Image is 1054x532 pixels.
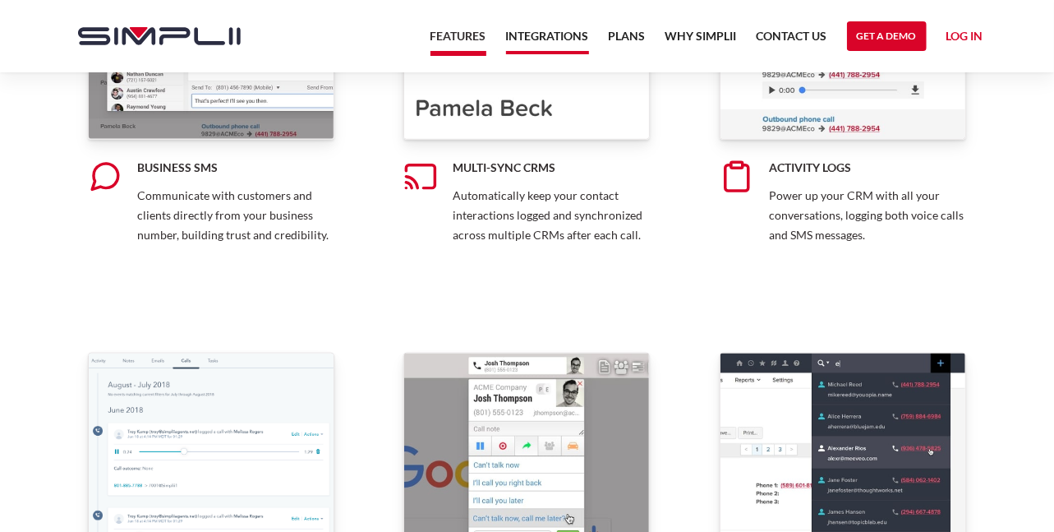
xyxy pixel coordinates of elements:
[665,26,737,56] a: Why Simplii
[453,186,650,245] p: Automatically keep your contact interactions logged and synchronized across multiple CRMs after e...
[946,26,983,51] a: Log in
[609,26,646,56] a: Plans
[769,186,966,245] p: Power up your CRM with all your conversations, logging both voice calls and SMS messages.
[506,26,589,54] a: Integrations
[137,160,334,176] h5: Business SMS
[78,27,241,45] img: Simplii
[453,160,650,176] h5: Multi-sync CRMs
[430,26,486,56] a: Features
[847,21,927,51] a: Get a Demo
[137,186,334,245] p: Communicate with customers and clients directly from your business number, building trust and cre...
[769,160,966,176] h5: Activity Logs
[757,26,827,56] a: Contact US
